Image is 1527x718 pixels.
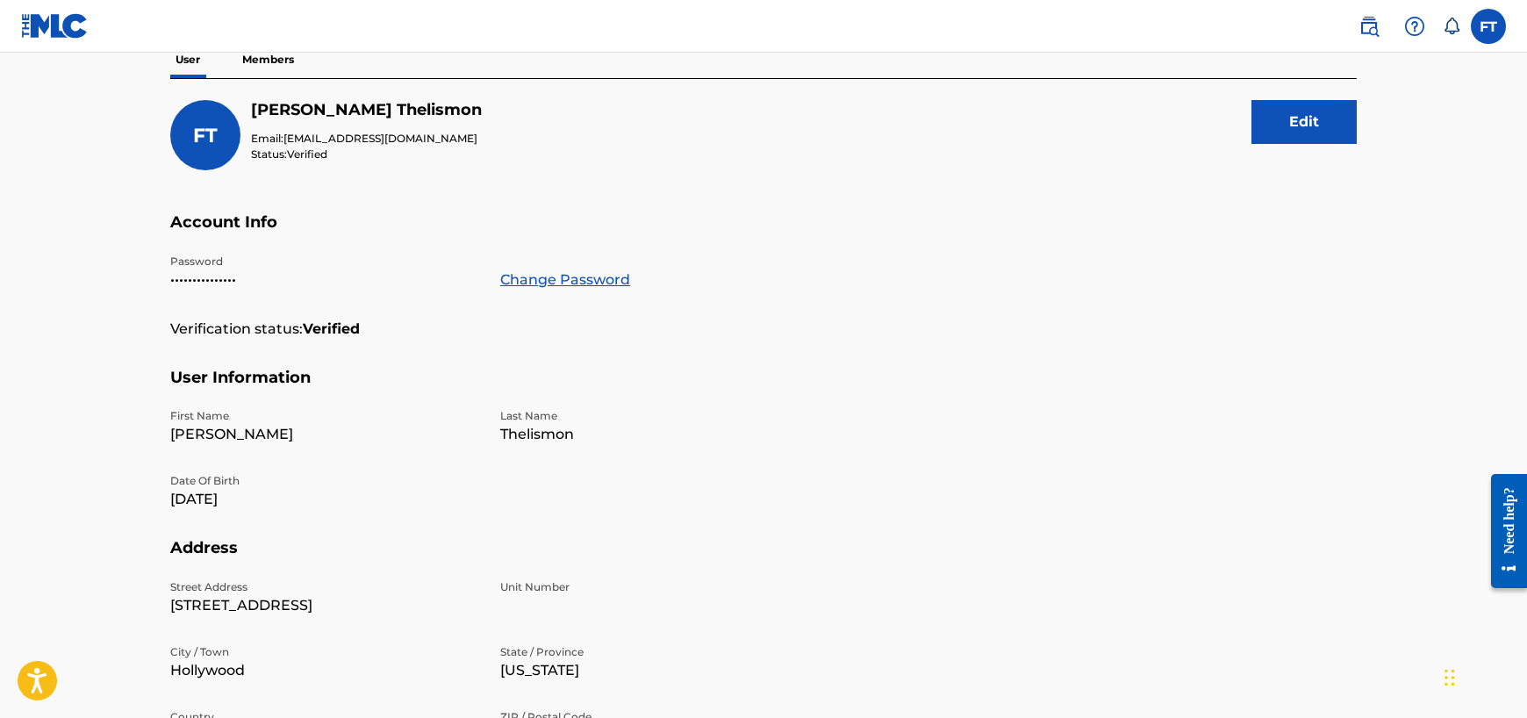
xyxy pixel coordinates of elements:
[170,644,479,660] p: City / Town
[500,408,809,424] p: Last Name
[251,131,482,147] p: Email:
[500,644,809,660] p: State / Province
[1443,18,1460,35] div: Notifications
[170,254,479,269] p: Password
[251,147,482,162] p: Status:
[1351,9,1387,44] a: Public Search
[1471,9,1506,44] div: User Menu
[500,660,809,681] p: [US_STATE]
[500,579,809,595] p: Unit Number
[251,100,482,120] h5: Frederick Thelismon
[1439,634,1527,718] iframe: Chat Widget
[1359,16,1380,37] img: search
[170,319,303,340] p: Verification status:
[170,579,479,595] p: Street Address
[1251,100,1357,144] button: Edit
[303,319,360,340] strong: Verified
[500,424,809,445] p: Thelismon
[170,408,479,424] p: First Name
[1397,9,1432,44] div: Help
[170,424,479,445] p: [PERSON_NAME]
[237,41,299,78] p: Members
[1478,461,1527,602] iframe: Resource Center
[283,132,477,145] span: [EMAIL_ADDRESS][DOMAIN_NAME]
[170,41,205,78] p: User
[287,147,327,161] span: Verified
[170,489,479,510] p: [DATE]
[500,269,630,291] a: Change Password
[170,595,479,616] p: [STREET_ADDRESS]
[1404,16,1425,37] img: help
[170,269,479,291] p: •••••••••••••••
[170,660,479,681] p: Hollywood
[21,13,89,39] img: MLC Logo
[170,473,479,489] p: Date Of Birth
[170,538,1357,579] h5: Address
[170,368,1357,409] h5: User Information
[193,124,218,147] span: FT
[170,212,1357,254] h5: Account Info
[1445,651,1455,704] div: Drag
